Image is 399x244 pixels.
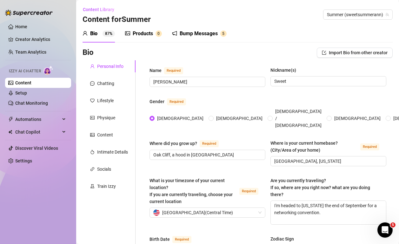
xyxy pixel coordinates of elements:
div: Personal Info [97,63,123,70]
span: 5 [390,222,396,228]
div: Where is your current homebase? (City/Area of your home) [270,140,358,154]
span: picture [125,31,130,36]
span: [DEMOGRAPHIC_DATA] [214,115,265,122]
p: Getting Started [6,55,113,62]
span: Are you currently traveling? If so, where are you right now? what are you doing there? [270,178,370,197]
a: Setup [15,90,27,96]
div: Physique [97,114,115,121]
div: Bump Messages [180,30,218,37]
p: Onboarding to Supercreator [6,63,113,69]
span: user [90,64,95,69]
span: Summer (sweetsummerann) [327,10,389,19]
button: News [95,186,127,211]
div: Nickname(s) [270,67,296,74]
a: Chat Monitoring [15,101,48,106]
span: [DEMOGRAPHIC_DATA] [155,115,206,122]
span: Help [74,201,85,206]
span: 12 articles [6,143,30,149]
div: Gender [150,98,164,105]
span: Required [360,143,379,150]
span: thunderbolt [8,117,13,122]
h3: Bio [83,48,94,58]
img: logo-BBDzfeDw.svg [5,10,53,16]
span: heart [90,98,95,103]
a: Discover Viral Videos [15,146,58,151]
h1: Help [56,3,73,14]
span: [DEMOGRAPHIC_DATA] [332,115,383,122]
span: experiment [90,184,95,188]
div: Chatting [97,80,114,87]
h2: 5 collections [6,37,121,44]
input: Search for help [4,16,123,29]
div: Close [111,3,123,14]
div: Lifestyle [97,97,114,104]
sup: 87% [103,30,115,37]
span: Messages [37,201,59,206]
span: News [105,201,117,206]
label: Nickname(s) [270,67,301,74]
span: Content Library [83,7,114,12]
span: Izzy AI Chatter [9,68,41,74]
textarea: I'm headed to [US_STATE] the end of September for a networking convention. [271,201,386,224]
span: Home [9,201,22,206]
label: Where is your current homebase? (City/Area of your home) [270,140,386,154]
span: Required [172,236,191,243]
span: [GEOGRAPHIC_DATA] ( Central Time ) [162,208,233,217]
span: 5 articles [6,71,27,77]
span: Required [164,67,183,74]
button: Messages [32,186,63,211]
span: notification [172,31,177,36]
div: Products [133,30,153,37]
div: Name [150,67,162,74]
span: message [90,81,95,86]
input: Where did you grow up? [153,151,260,158]
span: Required [239,188,258,195]
div: Birth Date [150,236,170,243]
input: Nickname(s) [274,78,381,85]
div: Search for helpSearch for help [4,16,123,29]
span: team [385,13,389,16]
label: Gender [150,98,193,105]
span: What is your timezone of your current location? If you are currently traveling, choose your curre... [150,178,233,204]
div: Content [97,131,113,138]
div: Bio [90,30,97,37]
p: Izzy - AI Chatter [6,88,113,94]
p: Frequently Asked Questions [6,160,113,166]
label: Name [150,67,190,74]
sup: 0 [156,30,162,37]
p: CRM, Chatting and Management Tools [6,120,113,127]
span: Required [167,98,186,105]
div: Socials [97,166,111,173]
div: Intimate Details [97,148,128,155]
input: Name [153,78,260,85]
span: user [83,31,88,36]
div: Train Izzy [97,183,116,190]
span: Automations [15,114,60,124]
label: Birth Date [150,235,198,243]
label: Where did you grow up? [150,140,226,147]
span: 5 [223,31,225,36]
div: Where did you grow up? [150,140,197,147]
a: Home [15,24,27,29]
span: idcard [90,115,95,120]
img: us [153,209,160,216]
a: Settings [15,158,32,163]
sup: 5 [220,30,227,37]
button: Help [63,186,95,211]
p: Learn about our AI Chatter - Izzy [6,96,113,102]
span: [DEMOGRAPHIC_DATA] / [DEMOGRAPHIC_DATA] [273,108,324,129]
span: 3 articles [6,103,27,110]
img: Chat Copilot [8,130,12,134]
span: Import Bio from other creator [329,50,388,55]
img: AI Chatter [43,66,53,75]
a: Creator Analytics [15,34,66,44]
a: Team Analytics [15,49,46,55]
input: Where is your current homebase? (City/Area of your home) [274,158,381,165]
span: link [90,167,95,171]
span: picture [90,133,95,137]
p: Learn about the Supercreator platform and its features [6,128,113,142]
div: Zodiac Sign [270,235,294,242]
iframe: Intercom live chat [377,222,393,238]
span: import [322,50,326,55]
span: Required [200,140,219,147]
